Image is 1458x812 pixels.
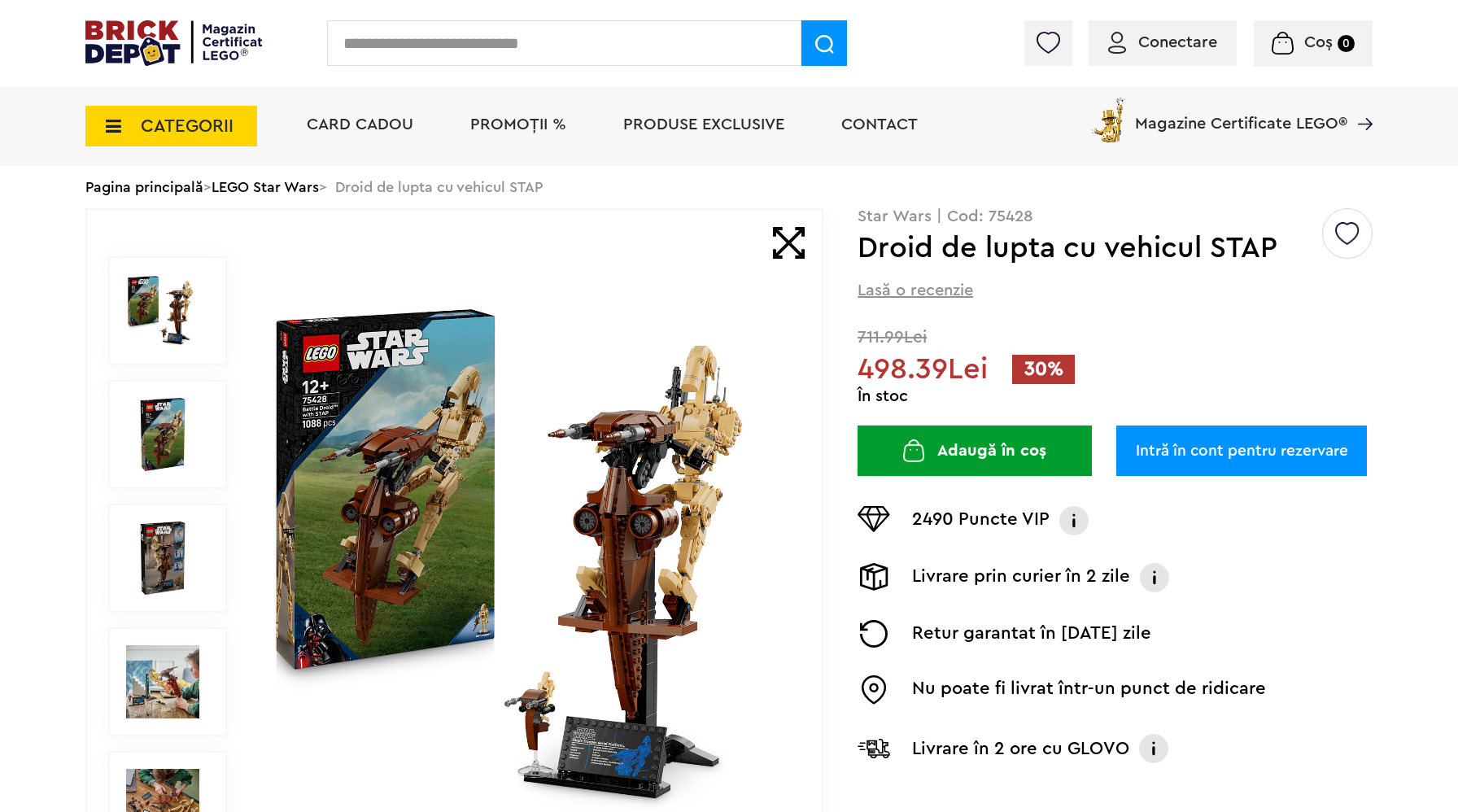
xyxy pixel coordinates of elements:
span: CATEGORII [141,117,234,135]
span: Conectare [1138,34,1217,50]
p: Livrare prin curier în 2 zile [912,563,1130,592]
span: 30% [1012,355,1075,384]
span: Coș [1304,34,1333,50]
img: Seturi Lego Droid de lupta cu vehicul STAP [126,645,199,718]
div: În stoc [858,388,1373,404]
img: Livrare [858,563,890,591]
img: Puncte VIP [858,506,890,532]
span: Magazine Certificate LEGO® [1135,94,1347,132]
a: Intră în cont pentru rezervare [1116,426,1367,476]
p: Star Wars | Cod: 75428 [858,208,1373,225]
img: Easybox [858,675,890,705]
p: Retur garantat în [DATE] zile [912,620,1151,648]
img: Droid de lupta cu vehicul STAP [126,398,199,471]
span: Lasă o recenzie [858,279,973,302]
p: Livrare în 2 ore cu GLOVO [912,736,1129,762]
p: 2490 Puncte VIP [912,506,1050,535]
a: Magazine Certificate LEGO® [1347,94,1373,111]
small: 0 [1338,35,1355,52]
img: Returnare [858,620,890,648]
a: PROMOȚII % [470,116,566,133]
img: Livrare Glovo [858,738,890,758]
div: > > Droid de lupta cu vehicul STAP [85,166,1373,208]
a: Contact [841,116,918,133]
img: Info livrare cu GLOVO [1137,732,1170,765]
h1: Droid de lupta cu vehicul STAP [858,234,1320,263]
span: 498.39Lei [858,355,988,384]
p: Nu poate fi livrat într-un punct de ridicare [912,675,1266,705]
a: Card Cadou [307,116,413,133]
img: Info livrare prin curier [1138,563,1171,592]
a: Produse exclusive [623,116,784,133]
a: LEGO Star Wars [212,180,319,194]
a: Pagina principală [85,180,203,194]
img: Droid de lupta cu vehicul STAP [126,274,199,347]
img: Droid de lupta cu vehicul STAP LEGO 75428 [126,522,199,595]
a: Conectare [1108,34,1217,50]
span: 711.99Lei [858,329,1373,346]
img: Info VIP [1058,506,1090,535]
button: Adaugă în coș [858,426,1092,476]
